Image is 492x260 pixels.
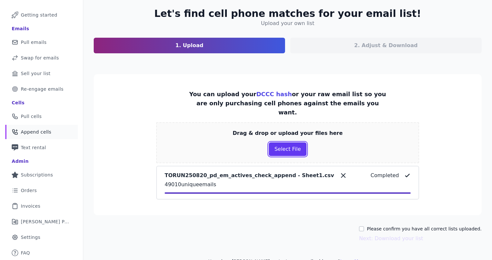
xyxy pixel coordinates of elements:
span: Orders [21,187,37,194]
p: 49010 unique emails [165,181,411,188]
a: 1. Upload [94,38,285,53]
a: Swap for emails [5,51,78,65]
div: Cells [12,99,24,106]
button: Next: Download your list [359,235,423,242]
span: Swap for emails [21,55,59,61]
a: DCCC hash [256,91,292,97]
div: Admin [12,158,29,164]
a: Pull cells [5,109,78,123]
a: Invoices [5,199,78,213]
p: 2. Adjust & Download [354,42,418,49]
a: Text rental [5,140,78,155]
span: Getting started [21,12,57,18]
p: 1. Upload [175,42,203,49]
span: Invoices [21,203,40,209]
label: Please confirm you have all correct lists uploaded. [367,226,482,232]
a: Pull emails [5,35,78,49]
span: Re-engage emails [21,86,63,92]
p: Drag & drop or upload your files here [233,129,343,137]
span: Text rental [21,144,46,151]
h2: Let's find cell phone matches for your email list! [154,8,421,19]
button: Select File [269,142,306,156]
a: [PERSON_NAME] Performance [5,214,78,229]
a: Sell your list [5,66,78,81]
span: Pull cells [21,113,42,120]
a: Orders [5,183,78,198]
span: Pull emails [21,39,47,45]
p: TORUN250820_pd_em_actives_check_append - Sheet1.csv [165,172,334,179]
span: Settings [21,234,40,240]
span: Subscriptions [21,172,53,178]
a: Settings [5,230,78,244]
span: Sell your list [21,70,50,77]
p: Completed [371,172,399,179]
span: FAQ [21,250,30,256]
a: Re-engage emails [5,82,78,96]
span: Append cells [21,129,51,135]
a: FAQ [5,246,78,260]
a: Getting started [5,8,78,22]
p: You can upload your or your raw email list so you are only purchasing cell phones against the ema... [189,90,386,117]
div: Emails [12,25,29,32]
span: [PERSON_NAME] Performance [21,218,70,225]
h4: Upload your own list [261,19,314,27]
a: Subscriptions [5,168,78,182]
a: Append cells [5,125,78,139]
